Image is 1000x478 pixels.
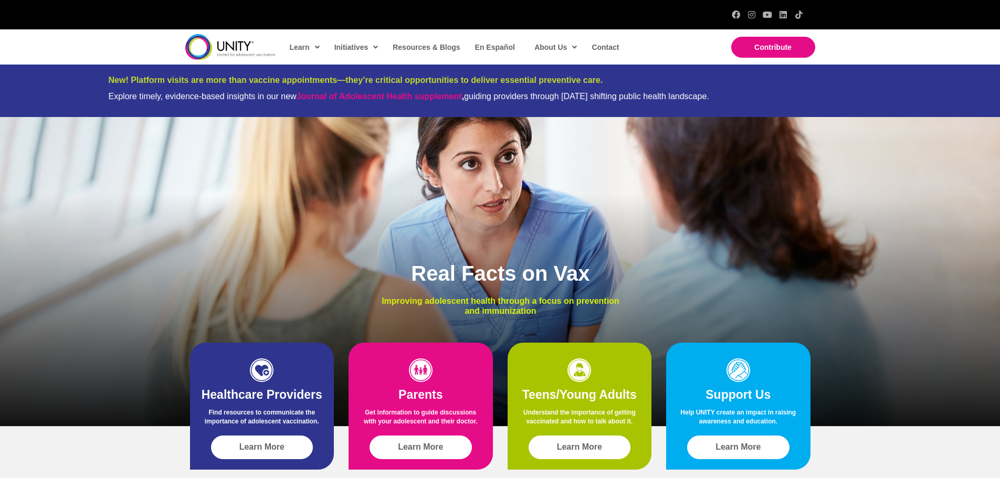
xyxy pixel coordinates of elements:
a: Contact [586,35,623,59]
span: Learn More [557,442,602,452]
a: Resources & Blogs [387,35,464,59]
a: Learn More [370,435,472,459]
p: Understand the importance of getting vaccinated and how to talk about it. [518,408,641,431]
img: unity-logo-dark [185,34,276,60]
a: Learn More [211,435,313,459]
p: Find resources to communicate the importance of adolescent vaccination. [201,408,324,431]
span: En Español [475,43,515,51]
span: Learn [290,39,320,55]
span: Resources & Blogs [393,43,460,51]
strong: , [297,92,464,101]
img: icon-support-1 [727,358,750,382]
a: TikTok [795,10,803,19]
span: Contact [592,43,619,51]
span: Learn More [239,442,285,452]
p: Get information to guide discussions with your adolescent and their doctor. [359,408,482,431]
img: icon-teens-1 [567,358,591,382]
a: YouTube [763,10,772,19]
span: Initiatives [334,39,378,55]
a: Instagram [748,10,756,19]
a: Journal of Adolescent Health supplement [297,92,462,101]
img: icon-parents-1 [409,358,433,382]
p: Help UNITY create an impact in raising awareness and education. [677,408,800,431]
a: Learn More [687,435,790,459]
span: New! Platform visits are more than vaccine appointments—they’re critical opportunities to deliver... [109,76,603,84]
span: About Us [534,39,577,55]
span: Contribute [754,43,792,51]
a: Learn More [529,435,631,459]
div: Explore timely, evidence-based insights in our new guiding providers through [DATE] shifting publ... [109,91,892,101]
span: Real Facts on Vax [411,262,590,285]
a: En Español [470,35,519,59]
h2: Support Us [677,387,800,403]
a: Facebook [732,10,740,19]
img: icon-HCP-1 [250,358,273,382]
span: Learn More [398,442,443,452]
h2: Healthcare Providers [201,387,324,403]
a: Contribute [731,37,815,58]
p: Improving adolescent health through a focus on prevention and immunization [374,296,627,316]
h2: Teens/Young Adults [518,387,641,403]
a: About Us [529,35,581,59]
h2: Parents [359,387,482,403]
span: Learn More [715,442,761,452]
a: LinkedIn [779,10,787,19]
